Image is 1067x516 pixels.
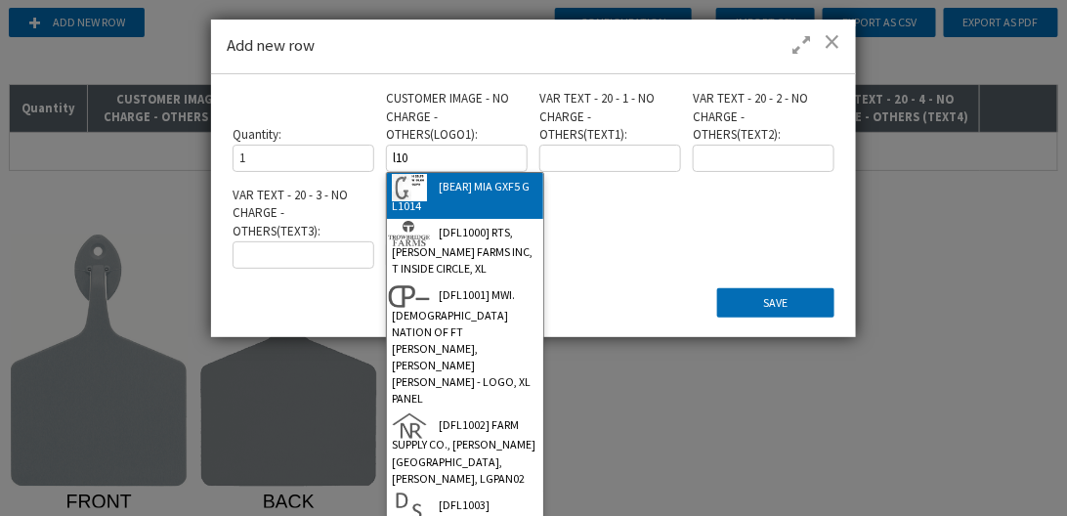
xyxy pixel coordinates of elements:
div: [BEAR] MIA GXF5 G L1014 [387,173,543,219]
div: VAR TEXT - 20 - 3 - NO CHARGE - OTHERS ( TEXT3 ) : [233,187,373,269]
div: Add new row [211,20,856,74]
div: VAR TEXT - 20 - 2 - NO CHARGE - OTHERS ( TEXT2 ) : [693,90,833,172]
div: Quantity : [233,126,373,172]
div: CUSTOMER IMAGE - NO CHARGE - OTHERS ( LOGO1 ) : [386,90,527,172]
div: VAR TEXT - 20 - 1 - NO CHARGE - OTHERS ( TEXT1 ) : [539,90,680,172]
div: [DFL1001] MWI. [DEMOGRAPHIC_DATA] NATION OF FT [PERSON_NAME], [PERSON_NAME] [PERSON_NAME] - LOGO,... [387,281,543,411]
div: [DFL1000] RTS, [PERSON_NAME] FARMS INC, T INSIDE CIRCLE, XL [387,219,543,281]
div: [DFL1002] FARM SUPPLY CO., [PERSON_NAME][GEOGRAPHIC_DATA], [PERSON_NAME], LGPAN02 [387,411,543,492]
button: Save [717,288,834,318]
